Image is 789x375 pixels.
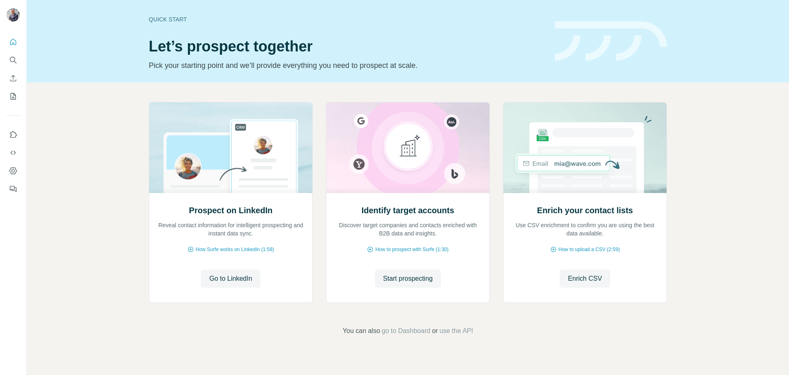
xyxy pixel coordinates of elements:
[362,205,454,216] h2: Identify target accounts
[503,102,667,193] img: Enrich your contact lists
[149,60,545,71] p: Pick your starting point and we’ll provide everything you need to prospect at scale.
[555,21,667,61] img: banner
[560,270,610,288] button: Enrich CSV
[326,102,490,193] img: Identify target accounts
[335,221,481,238] p: Discover target companies and contacts enriched with B2B data and insights.
[7,145,20,160] button: Use Surfe API
[7,163,20,178] button: Dashboard
[7,182,20,196] button: Feedback
[383,274,433,284] span: Start prospecting
[196,246,274,253] span: How Surfe works on LinkedIn (1:58)
[149,102,313,193] img: Prospect on LinkedIn
[375,270,441,288] button: Start prospecting
[149,15,545,23] div: Quick start
[375,246,448,253] span: How to prospect with Surfe (1:30)
[7,71,20,86] button: Enrich CSV
[537,205,633,216] h2: Enrich your contact lists
[512,221,658,238] p: Use CSV enrichment to confirm you are using the best data available.
[149,38,545,55] h1: Let’s prospect together
[558,246,620,253] span: How to upload a CSV (2:59)
[201,270,260,288] button: Go to LinkedIn
[382,326,430,336] button: go to Dashboard
[7,8,20,21] img: Avatar
[157,221,304,238] p: Reveal contact information for intelligent prospecting and instant data sync.
[7,35,20,49] button: Quick start
[439,326,473,336] button: use the API
[7,53,20,68] button: Search
[189,205,272,216] h2: Prospect on LinkedIn
[432,326,438,336] span: or
[343,326,380,336] span: You can also
[7,127,20,142] button: Use Surfe on LinkedIn
[209,274,252,284] span: Go to LinkedIn
[7,89,20,104] button: My lists
[568,274,602,284] span: Enrich CSV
